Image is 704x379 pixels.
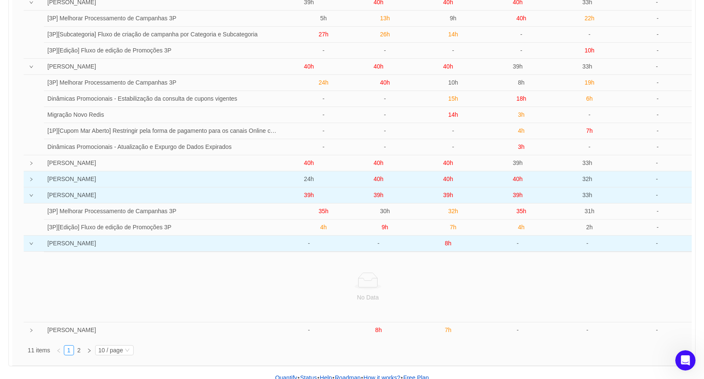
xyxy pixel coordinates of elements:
span: - [308,240,310,247]
span: 19h [584,79,594,86]
span: - [452,127,454,134]
li: 2 [74,345,84,355]
span: - [656,240,658,247]
span: - [657,224,659,231]
span: - [657,208,659,214]
i: icon: right [87,348,92,353]
span: 35h [318,208,328,214]
span: - [589,143,591,150]
span: 14h [448,31,458,38]
span: 39h [443,192,453,198]
span: - [384,127,386,134]
span: - [384,47,386,54]
span: - [323,143,325,150]
span: - [657,111,659,118]
span: 7h [586,127,593,134]
td: Dinâmicas Promocionais - Estabilização da consulta de cupons vigentes [44,91,282,107]
i: icon: down [29,242,33,246]
span: - [657,47,659,54]
span: - [656,63,658,70]
span: - [323,111,325,118]
span: 4h [518,224,525,231]
a: 1 [64,346,74,355]
span: - [586,327,589,333]
span: 40h [443,176,453,182]
a: 2 [74,346,84,355]
span: 24h [318,79,328,86]
span: 40h [304,159,314,166]
span: 8h [445,240,452,247]
span: 22h [584,15,594,22]
span: - [586,240,589,247]
span: 9h [382,224,389,231]
span: 8h [518,79,525,86]
span: - [656,176,658,182]
span: - [323,127,325,134]
span: - [384,111,386,118]
span: - [323,95,325,102]
span: - [452,143,454,150]
span: - [323,47,325,54]
span: - [384,143,386,150]
span: - [517,240,519,247]
span: 33h [582,63,592,70]
span: - [452,47,454,54]
span: 35h [516,208,526,214]
span: 18h [516,95,526,102]
span: - [657,31,659,38]
td: [3P] Melhorar Processamento de Campanhas 3P [44,75,282,91]
span: - [378,240,380,247]
i: icon: right [29,177,33,181]
span: - [589,31,591,38]
span: - [308,327,310,333]
span: - [384,95,386,102]
i: icon: down [125,348,130,354]
span: 2h [586,224,593,231]
span: 40h [373,176,383,182]
span: 7h [450,224,457,231]
span: - [656,192,658,198]
i: icon: right [29,161,33,165]
span: 40h [443,159,453,166]
li: Next Page [84,345,94,355]
span: 9h [450,15,457,22]
td: [1P][Cupom Mar Aberto] Restringir pela forma de pagamento para os canais Online cupons gerados vi... [44,123,282,139]
i: icon: left [56,348,61,353]
span: 40h [304,63,314,70]
span: - [656,159,658,166]
span: 15h [448,95,458,102]
td: MAURICIO BORTOLOTO CHOCAIRA [30,322,274,338]
li: 1 [64,345,74,355]
iframe: Intercom live chat [675,350,696,371]
span: 7h [445,327,452,333]
span: 39h [373,192,383,198]
span: 40h [516,15,526,22]
span: - [657,15,659,22]
span: 40h [443,63,453,70]
td: [3P][Subcategoria] Fluxo de criação de campanha por Categoria e Subcategoria [44,27,282,43]
span: 8h [375,327,382,333]
span: - [656,327,658,333]
span: 4h [320,224,327,231]
span: 6h [586,95,593,102]
td: [3P][Edição] Fluxo de edição de Promoções 3P [44,220,282,235]
span: 40h [380,79,390,86]
i: icon: down [29,0,33,5]
span: - [520,47,522,54]
li: Previous Page [54,345,64,355]
span: - [657,95,659,102]
td: MARCUS FONSECA [30,155,274,171]
td: Dinâmicas Promocionais - Atualização e Expurgo de Dados Expirados [44,139,282,155]
span: 40h [373,159,383,166]
span: 27h [318,31,328,38]
span: 5h [320,15,327,22]
span: - [657,143,659,150]
i: icon: right [29,328,33,332]
span: 10h [448,79,458,86]
div: 10 / page [99,346,123,355]
li: 11 items [28,345,50,355]
td: THALES BATISTA [30,187,274,203]
i: icon: down [29,193,33,198]
td: Migração Novo Redis [44,107,282,123]
p: No Data [51,293,685,302]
